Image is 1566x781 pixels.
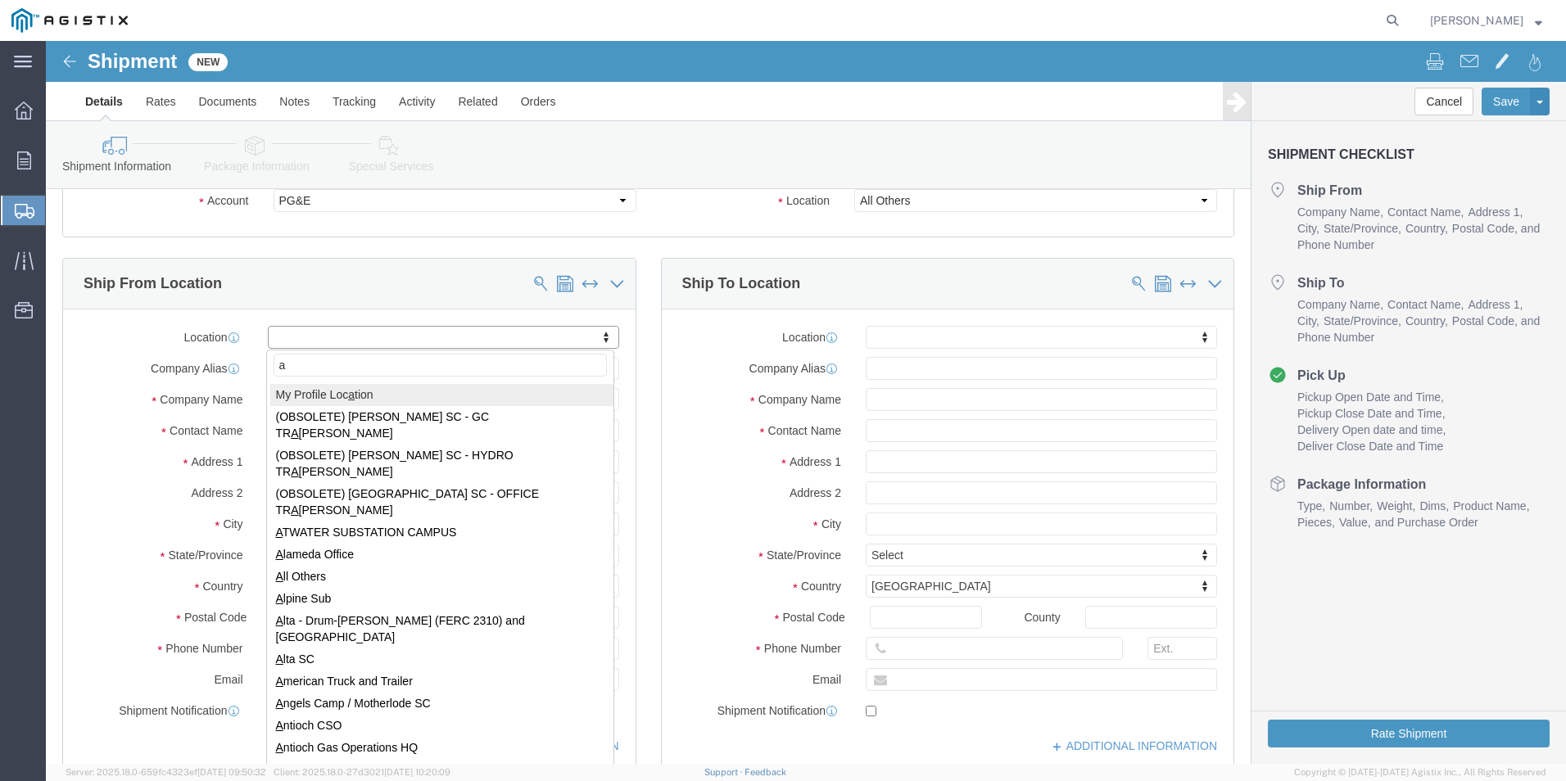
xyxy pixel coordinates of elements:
button: [PERSON_NAME] [1429,11,1543,30]
span: Client: 2025.18.0-27d3021 [274,767,450,777]
iframe: FS Legacy Container [46,41,1566,764]
a: Feedback [745,767,786,777]
span: Server: 2025.18.0-659fc4323ef [66,767,266,777]
a: Support [704,767,745,777]
span: [DATE] 09:50:32 [197,767,266,777]
span: [DATE] 10:20:09 [384,767,450,777]
span: Copyright © [DATE]-[DATE] Agistix Inc., All Rights Reserved [1294,765,1546,779]
img: logo [11,8,128,33]
span: Jessica Murray [1430,11,1523,29]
